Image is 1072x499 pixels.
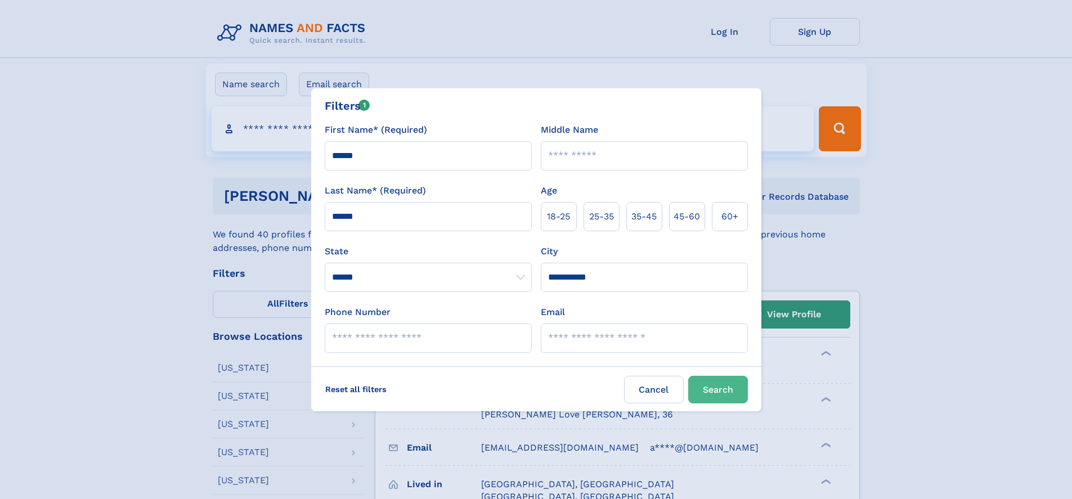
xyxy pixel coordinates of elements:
span: 18‑25 [547,210,570,223]
button: Search [688,376,748,403]
label: Reset all filters [318,376,394,403]
label: State [325,245,532,258]
label: Last Name* (Required) [325,184,426,197]
label: Cancel [624,376,684,403]
label: Email [541,305,565,319]
label: Middle Name [541,123,598,137]
span: 35‑45 [631,210,657,223]
div: Filters [325,97,370,114]
label: First Name* (Required) [325,123,427,137]
span: 25‑35 [589,210,614,223]
span: 60+ [721,210,738,223]
label: Phone Number [325,305,391,319]
label: City [541,245,558,258]
label: Age [541,184,557,197]
span: 45‑60 [674,210,700,223]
